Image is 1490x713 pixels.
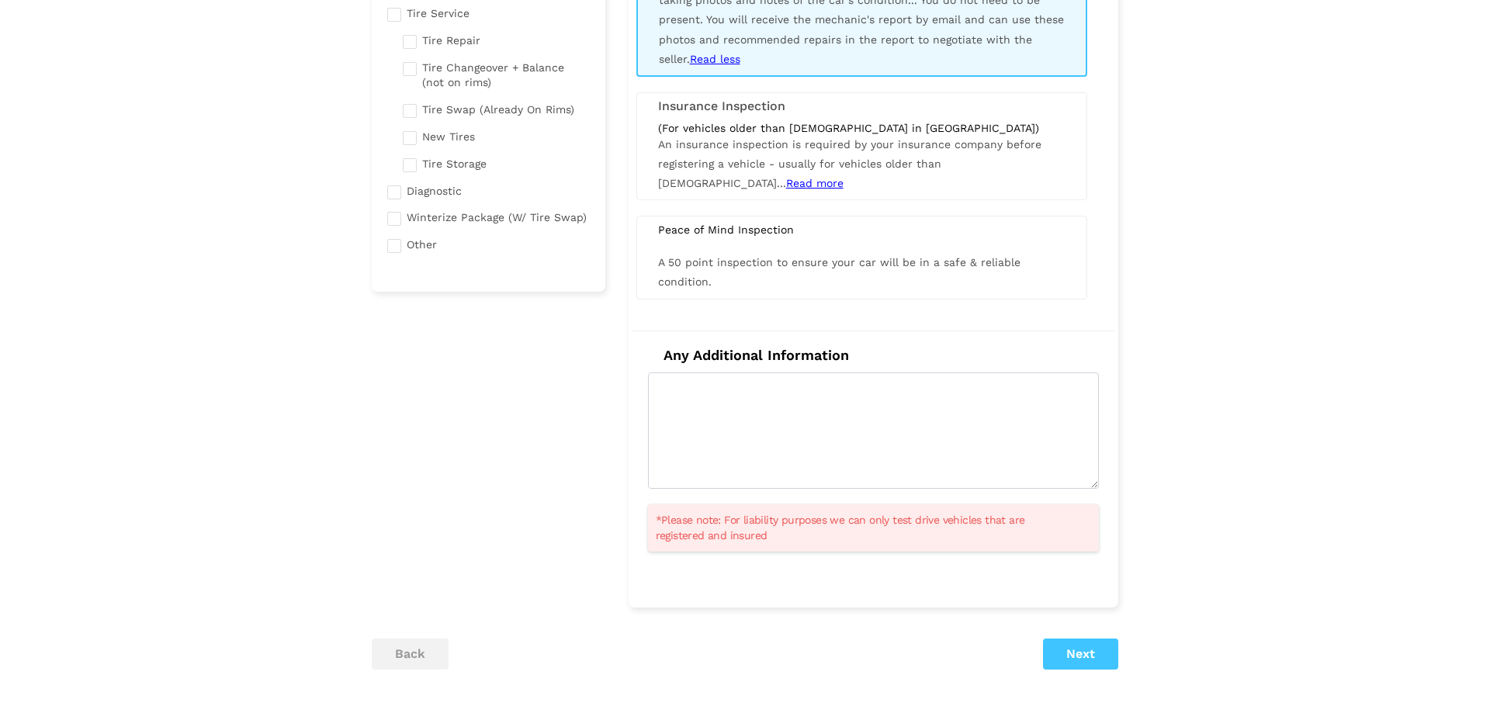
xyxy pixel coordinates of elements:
span: *Please note: For liability purposes we can only test drive vehicles that are registered and insured [656,512,1072,543]
h4: Any Additional Information [648,347,1099,364]
span: A 50 point inspection to ensure your car will be in a safe & reliable condition. [658,256,1020,288]
div: Peace of Mind Inspection [646,223,1077,237]
button: back [372,639,449,670]
button: Next [1043,639,1118,670]
h3: Insurance Inspection [658,99,1066,113]
span: Read less [690,53,740,65]
span: Read more [786,177,844,189]
span: An insurance inspection is required by your insurance company before registering a vehicle - usua... [658,138,1041,189]
div: (For vehicles older than [DEMOGRAPHIC_DATA] in [GEOGRAPHIC_DATA]) [658,121,1066,135]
